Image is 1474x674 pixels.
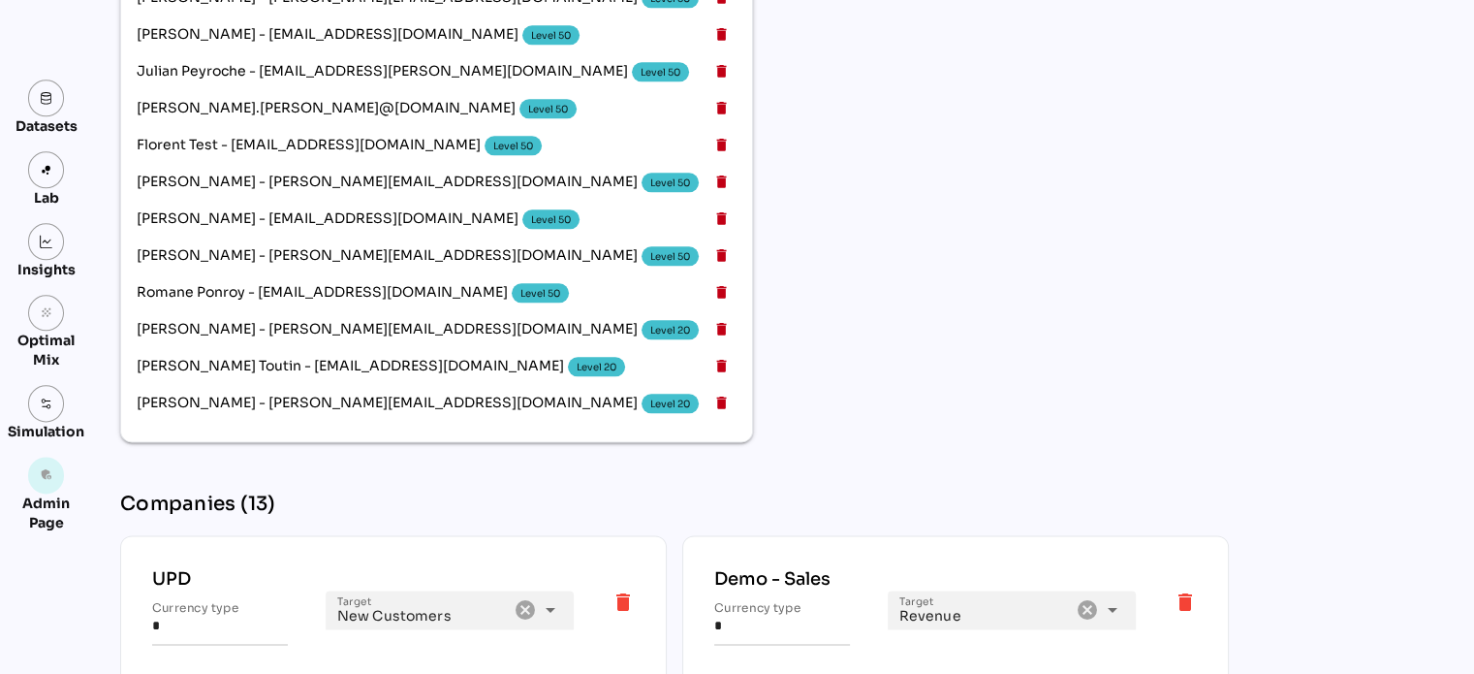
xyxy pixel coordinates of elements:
i: admin_panel_settings [40,468,53,482]
div: Level 50 [650,249,690,264]
div: Insights [17,260,76,279]
div: Level 50 [528,102,568,116]
div: Level 50 [493,139,533,153]
i: delete [612,591,635,614]
div: UPD [152,567,635,591]
input: Currency type [152,591,288,645]
div: Optimal Mix [8,331,84,369]
i: delete [713,174,730,190]
i: delete [1174,591,1197,614]
span: [PERSON_NAME] - [PERSON_NAME][EMAIL_ADDRESS][DOMAIN_NAME] [137,169,707,196]
div: Level 50 [531,28,571,43]
span: [PERSON_NAME] Toutin - [EMAIL_ADDRESS][DOMAIN_NAME] [137,353,707,380]
i: delete [713,63,730,80]
img: settings.svg [40,397,53,410]
div: Level 50 [520,286,560,301]
input: Currency type [714,591,850,645]
i: delete [713,210,730,227]
i: arrow_drop_down [1101,598,1124,622]
div: Admin Page [8,494,84,532]
i: delete [713,247,730,264]
i: delete [713,100,730,116]
i: delete [713,284,730,301]
i: delete [713,137,730,153]
div: Demo - Sales [714,567,1197,591]
span: [PERSON_NAME] - [EMAIL_ADDRESS][DOMAIN_NAME] [137,21,707,48]
span: Julian Peyroche - [EMAIL_ADDRESS][PERSON_NAME][DOMAIN_NAME] [137,58,707,85]
i: Clear [514,598,537,622]
i: delete [713,395,730,411]
div: Level 50 [650,176,690,190]
span: [PERSON_NAME] - [PERSON_NAME][EMAIL_ADDRESS][DOMAIN_NAME] [137,316,707,343]
div: Level 20 [650,397,690,411]
div: Level 50 [641,65,680,80]
div: Simulation [8,422,84,441]
i: arrow_drop_down [539,598,562,622]
div: Companies (13) [120,489,1416,520]
span: [PERSON_NAME] - [PERSON_NAME][EMAIL_ADDRESS][DOMAIN_NAME] [137,390,707,417]
span: [PERSON_NAME] - [EMAIL_ADDRESS][DOMAIN_NAME] [137,206,707,233]
div: Datasets [16,116,78,136]
i: Clear [1076,598,1099,622]
div: Level 50 [531,212,571,227]
div: Level 20 [577,360,616,374]
img: lab.svg [40,163,53,177]
i: delete [713,26,730,43]
i: delete [713,321,730,337]
img: graph.svg [40,235,53,248]
span: [PERSON_NAME].[PERSON_NAME]@[DOMAIN_NAME] [137,95,707,122]
i: grain [40,306,53,320]
i: delete [713,358,730,374]
div: Level 20 [650,323,690,337]
span: Florent Test - [EMAIL_ADDRESS][DOMAIN_NAME] [137,132,707,159]
span: Revenue [899,607,961,625]
img: data.svg [40,91,53,105]
div: Lab [25,188,68,208]
span: [PERSON_NAME] - [PERSON_NAME][EMAIL_ADDRESS][DOMAIN_NAME] [137,242,707,270]
span: New Customers [337,607,452,625]
span: Romane Ponroy - [EMAIL_ADDRESS][DOMAIN_NAME] [137,279,707,306]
